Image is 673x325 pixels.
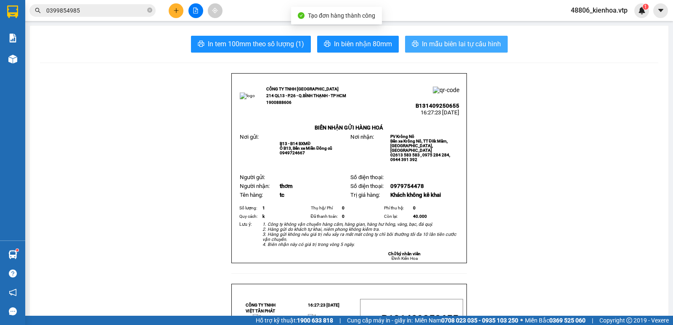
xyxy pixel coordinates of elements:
span: B131409250647 [75,32,119,38]
span: B13 - B14 BXMĐ [280,141,310,146]
sup: 1 [16,249,19,251]
strong: 0369 525 060 [549,317,586,324]
span: Người gửi: [240,174,265,180]
span: plus [173,8,179,13]
span: 0979754478 [390,183,424,189]
span: printer [324,40,331,48]
span: thơm [280,183,293,189]
span: Bến xe Krông Nô, TT Đăk Mâm, [GEOGRAPHIC_DATA], [GEOGRAPHIC_DATA] [390,139,448,153]
img: icon-new-feature [638,7,646,14]
span: Miền Nam [415,316,518,325]
strong: 0708 023 035 - 0935 103 250 [441,317,518,324]
span: check-circle [298,12,305,19]
span: close-circle [147,7,152,15]
span: printer [198,40,204,48]
td: Đã thanh toán: [310,212,341,221]
span: 1 [262,206,265,210]
span: Tạo đơn hàng thành công [308,12,375,19]
span: close-circle [147,8,152,13]
span: 13:26:25 [DATE] [80,38,119,44]
span: Lưu ý: [239,222,252,227]
span: search [35,8,41,13]
button: caret-down [653,3,668,18]
img: logo [8,19,19,40]
span: Nơi gửi: [8,58,17,71]
span: file-add [193,8,199,13]
button: aim [208,3,223,18]
span: PV Krông Nô [390,134,414,139]
span: ⚪️ [520,319,523,322]
span: printer [412,40,419,48]
strong: CÔNG TY TNHH [GEOGRAPHIC_DATA] 214 QL13 - P.26 - Q.BÌNH THẠNH - TP HCM 1900888606 [22,13,68,45]
span: 02613 583 583 , 0975 284 284, 0944 391 392 [390,153,450,162]
button: printerIn tem 100mm theo số lượng (1) [191,36,311,53]
img: warehouse-icon [8,55,17,63]
img: qr-code [433,87,459,93]
span: question-circle [9,270,17,277]
td: Thụ hộ/ Phí [310,204,341,212]
span: Khách không kê khai [390,192,441,198]
td: Phí thu hộ: [383,204,412,212]
img: solution-icon [8,34,17,42]
span: tc [280,192,284,198]
strong: CÔNG TY TNHH [GEOGRAPHIC_DATA] 214 QL13 - P.26 - Q.BÌNH THẠNH - TP HCM 1900888606 [266,87,346,105]
span: k [262,214,265,219]
button: file-add [188,3,203,18]
span: In biên nhận 80mm [334,39,392,49]
span: 48806_kienhoa.vtp [564,5,634,16]
span: 0 [342,214,344,219]
span: Trị giá hàng: [350,192,380,198]
span: PV [PERSON_NAME] [85,59,117,68]
span: 16:27:23 [DATE] [421,109,459,116]
span: Số điện thoại: [350,183,384,189]
span: copyright [626,317,632,323]
span: message [9,307,17,315]
strong: CÔNG TY TNHH VIỆT TÂN PHÁT [246,303,276,313]
span: Nơi gửi: [240,134,259,140]
span: | [592,316,593,325]
span: | [339,316,341,325]
img: logo [308,314,323,321]
span: B131409250655 [416,103,459,109]
img: logo [253,314,268,321]
strong: 1900 633 818 [297,317,333,324]
strong: BIÊN NHẬN GỬI HÀNG HOÁ [29,50,98,57]
em: 1. Công ty không vận chuyển hàng cấm, hàng gian, hàng hư hỏng, vàng, bạc, đá quý. 2. Hàng gửi do ... [262,222,456,247]
button: plus [169,3,183,18]
span: notification [9,288,17,296]
td: Còn lại: [383,212,412,221]
img: logo-vxr [7,5,18,18]
span: In tem 100mm theo số lượng (1) [208,39,304,49]
td: Quy cách: [238,212,261,221]
span: aim [212,8,218,13]
span: 40.000 [413,214,427,219]
span: Đinh Kiến Hoa [392,256,418,261]
button: printerIn biên nhận 80mm [317,36,399,53]
span: Ô B13, Bến xe Miền Đông cũ [280,146,332,151]
span: caret-down [657,7,665,14]
strong: BIÊN NHẬN GỬI HÀNG HOÁ [315,124,383,131]
img: warehouse-icon [8,250,17,259]
button: printerIn mẫu biên lai tự cấu hình [405,36,508,53]
span: 0 [342,206,344,210]
sup: 1 [643,4,649,10]
span: Cung cấp máy in - giấy in: [347,316,413,325]
span: 16:27:23 [DATE] [308,303,339,307]
span: 0949724667 [280,151,305,155]
span: B131409250655 [382,313,458,325]
img: logo [240,92,255,99]
span: Hỗ trợ kỹ thuật: [256,316,333,325]
input: Tìm tên, số ĐT hoặc mã đơn [46,6,146,15]
span: Số điện thoại: [350,174,384,180]
span: Tên hàng: [240,192,263,198]
span: Người nhận: [240,183,270,189]
span: 1 [644,4,647,10]
span: In mẫu biên lai tự cấu hình [422,39,501,49]
span: Miền Bắc [525,316,586,325]
span: Nơi nhận: [64,58,78,71]
span: 0 [413,206,416,210]
span: Nơi nhận: [350,134,374,140]
strong: Chữ ký nhân viên [388,251,421,256]
td: Số lượng: [238,204,261,212]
